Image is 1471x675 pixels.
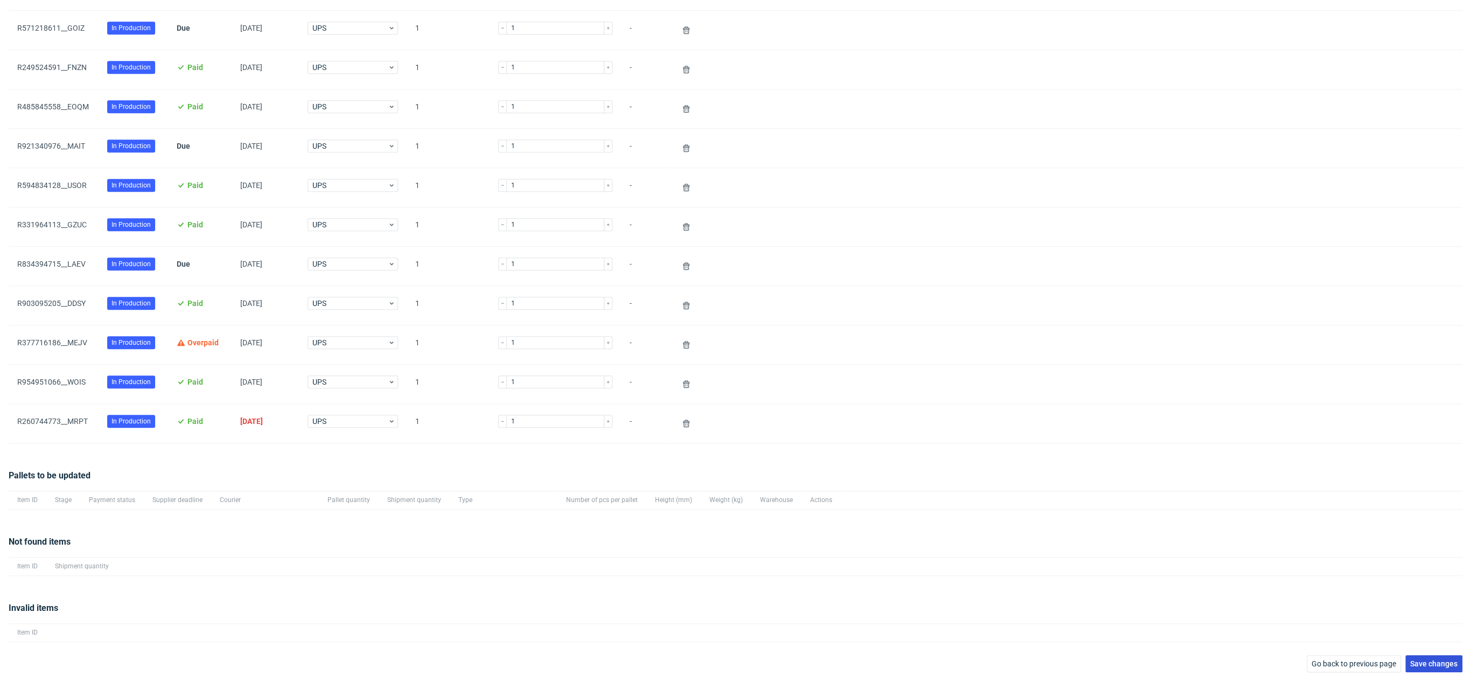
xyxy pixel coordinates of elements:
[630,63,663,76] span: -
[187,220,203,229] span: Paid
[327,496,370,505] span: Pallet quantity
[630,378,663,391] span: -
[187,102,203,111] span: Paid
[630,181,663,194] span: -
[566,496,638,505] span: Number of pcs per pallet
[55,562,109,571] span: Shipment quantity
[177,142,190,150] span: Due
[9,469,1462,491] div: Pallets to be updated
[17,102,89,111] a: R485845558__EOQM
[458,496,549,505] span: Type
[312,259,388,269] span: UPS
[312,337,388,348] span: UPS
[1405,655,1462,672] button: Save changes
[415,417,481,430] span: 1
[630,260,663,273] span: -
[312,219,388,230] span: UPS
[111,62,151,72] span: In Production
[152,496,203,505] span: Supplier deadline
[312,180,388,191] span: UPS
[810,496,832,505] span: Actions
[17,220,87,229] a: R331964113__GZUC
[415,102,481,115] span: 1
[240,417,263,426] span: [DATE]
[312,141,388,151] span: UPS
[187,181,203,190] span: Paid
[630,299,663,312] span: -
[240,63,262,72] span: [DATE]
[240,338,262,347] span: [DATE]
[760,496,793,505] span: Warehouse
[17,299,86,308] a: R903095205__DDSY
[111,23,151,33] span: In Production
[9,602,1462,623] div: Invalid items
[240,181,262,190] span: [DATE]
[111,180,151,190] span: In Production
[55,496,72,505] span: Stage
[17,63,87,72] a: R249524591__FNZN
[89,496,135,505] span: Payment status
[111,220,151,229] span: In Production
[17,628,38,637] span: Item ID
[111,416,151,426] span: In Production
[187,299,203,308] span: Paid
[415,181,481,194] span: 1
[415,63,481,76] span: 1
[17,181,87,190] a: R594834128__USOR
[17,260,86,268] a: R834394715__LAEV
[240,299,262,308] span: [DATE]
[187,63,203,72] span: Paid
[415,220,481,233] span: 1
[415,260,481,273] span: 1
[1312,660,1396,667] span: Go back to previous page
[312,377,388,387] span: UPS
[415,142,481,155] span: 1
[312,416,388,427] span: UPS
[111,298,151,308] span: In Production
[17,417,88,426] a: R260744773__MRPT
[187,338,219,347] span: Overpaid
[415,24,481,37] span: 1
[220,496,310,505] span: Courier
[187,417,203,426] span: Paid
[1410,660,1458,667] span: Save changes
[415,299,481,312] span: 1
[111,377,151,387] span: In Production
[312,23,388,33] span: UPS
[111,141,151,151] span: In Production
[655,496,692,505] span: Height (mm)
[630,24,663,37] span: -
[9,535,1462,557] div: Not found items
[177,24,190,32] span: Due
[387,496,441,505] span: Shipment quantity
[17,562,38,571] span: Item ID
[415,338,481,351] span: 1
[17,142,85,150] a: R921340976__MAIT
[415,378,481,391] span: 1
[187,378,203,386] span: Paid
[111,102,151,112] span: In Production
[1307,655,1401,672] button: Go back to previous page
[177,260,190,268] span: Due
[630,417,663,430] span: -
[240,102,262,111] span: [DATE]
[111,259,151,269] span: In Production
[240,142,262,150] span: [DATE]
[630,338,663,351] span: -
[630,102,663,115] span: -
[17,496,38,505] span: Item ID
[312,298,388,309] span: UPS
[17,338,87,347] a: R377716186__MEJV
[240,24,262,32] span: [DATE]
[17,378,86,386] a: R954951066__WOIS
[312,62,388,73] span: UPS
[630,142,663,155] span: -
[312,101,388,112] span: UPS
[17,24,85,32] a: R571218611__GOIZ
[240,378,262,386] span: [DATE]
[111,338,151,347] span: In Production
[240,220,262,229] span: [DATE]
[630,220,663,233] span: -
[240,260,262,268] span: [DATE]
